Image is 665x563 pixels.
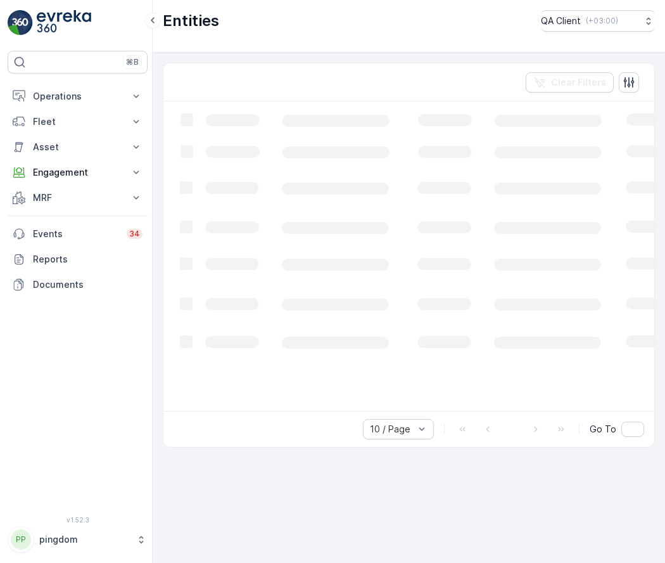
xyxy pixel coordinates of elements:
[541,10,655,32] button: QA Client(+03:00)
[33,278,142,291] p: Documents
[33,90,122,103] p: Operations
[8,185,148,210] button: MRF
[33,141,122,153] p: Asset
[33,166,122,179] p: Engagement
[590,423,616,436] span: Go To
[129,229,140,239] p: 34
[8,134,148,160] button: Asset
[33,115,122,128] p: Fleet
[8,109,148,134] button: Fleet
[551,76,606,89] p: Clear Filters
[8,272,148,297] a: Documents
[33,253,142,266] p: Reports
[8,247,148,272] a: Reports
[163,11,219,31] p: Entities
[33,228,119,240] p: Events
[8,10,33,36] img: logo
[33,191,122,204] p: MRF
[39,533,130,546] p: pingdom
[541,15,581,27] p: QA Client
[11,529,31,550] div: PP
[8,160,148,185] button: Engagement
[526,72,614,93] button: Clear Filters
[586,16,618,26] p: ( +03:00 )
[8,221,148,247] a: Events34
[8,84,148,109] button: Operations
[8,516,148,524] span: v 1.52.3
[126,57,139,67] p: ⌘B
[8,526,148,553] button: PPpingdom
[37,10,91,36] img: logo_light-DOdMpM7g.png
